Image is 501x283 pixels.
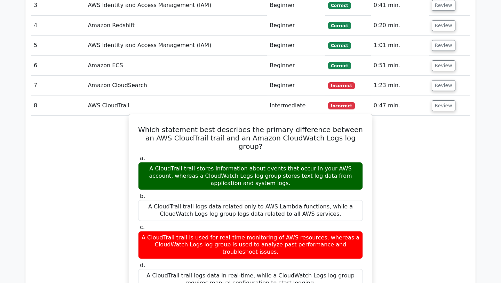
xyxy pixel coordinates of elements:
td: 7 [31,76,85,95]
span: Correct [328,22,351,29]
td: Beginner [267,36,325,55]
button: Review [432,80,455,91]
div: A CloudTrail trail is used for real-time monitoring of AWS resources, whereas a CloudWatch Logs l... [138,231,363,259]
span: Correct [328,2,351,9]
td: Amazon Redshift [85,16,267,36]
span: Incorrect [328,82,355,89]
span: d. [140,262,145,268]
td: 0:47 min. [371,96,429,116]
div: A CloudTrail trail stores information about events that occur in your AWS account, whereas a Clou... [138,162,363,190]
td: AWS Identity and Access Management (IAM) [85,36,267,55]
td: Beginner [267,56,325,76]
span: b. [140,193,145,199]
td: Amazon CloudSearch [85,76,267,95]
span: Correct [328,62,351,69]
td: Beginner [267,16,325,36]
td: Amazon ECS [85,56,267,76]
button: Review [432,60,455,71]
h5: Which statement best describes the primary difference between an AWS CloudTrail trail and an Amaz... [137,125,364,151]
td: AWS CloudTrail [85,96,267,116]
td: 1:01 min. [371,36,429,55]
td: 6 [31,56,85,76]
span: c. [140,224,145,230]
button: Review [432,100,455,111]
td: Intermediate [267,96,325,116]
button: Review [432,20,455,31]
td: 1:23 min. [371,76,429,95]
td: 8 [31,96,85,116]
div: A CloudTrail trail logs data related only to AWS Lambda functions, while a CloudWatch Logs log gr... [138,200,363,221]
td: 5 [31,36,85,55]
td: 0:20 min. [371,16,429,36]
td: 4 [31,16,85,36]
span: Correct [328,42,351,49]
td: 0:51 min. [371,56,429,76]
button: Review [432,40,455,51]
span: a. [140,155,145,161]
td: Beginner [267,76,325,95]
span: Incorrect [328,102,355,109]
